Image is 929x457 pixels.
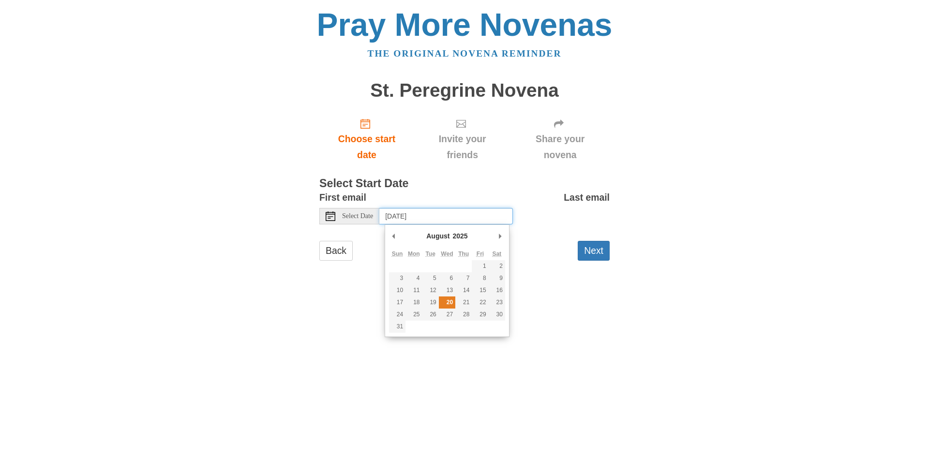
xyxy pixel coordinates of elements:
[389,296,405,309] button: 17
[472,260,488,272] button: 1
[578,241,610,261] button: Next
[422,309,439,321] button: 26
[425,229,451,243] div: August
[564,190,610,206] label: Last email
[389,284,405,296] button: 10
[439,309,455,321] button: 27
[489,284,505,296] button: 16
[439,272,455,284] button: 6
[472,272,488,284] button: 8
[477,251,484,257] abbr: Friday
[455,272,472,284] button: 7
[389,321,405,333] button: 31
[319,177,610,190] h3: Select Start Date
[424,131,501,163] span: Invite your friends
[520,131,600,163] span: Share your novena
[405,284,422,296] button: 11
[392,251,403,257] abbr: Sunday
[458,251,469,257] abbr: Thursday
[422,272,439,284] button: 5
[455,284,472,296] button: 14
[405,296,422,309] button: 18
[451,229,469,243] div: 2025
[319,80,610,101] h1: St. Peregrine Novena
[319,241,353,261] a: Back
[439,296,455,309] button: 20
[422,296,439,309] button: 19
[441,251,453,257] abbr: Wednesday
[425,251,435,257] abbr: Tuesday
[379,208,513,224] input: Use the arrow keys to pick a date
[317,7,613,43] a: Pray More Novenas
[342,213,373,220] span: Select Date
[422,284,439,296] button: 12
[389,272,405,284] button: 3
[489,260,505,272] button: 2
[414,110,510,168] div: Click "Next" to confirm your start date first.
[408,251,420,257] abbr: Monday
[329,131,405,163] span: Choose start date
[489,309,505,321] button: 30
[489,296,505,309] button: 23
[389,229,399,243] button: Previous Month
[319,110,414,168] a: Choose start date
[368,48,562,59] a: The original novena reminder
[405,272,422,284] button: 4
[492,251,501,257] abbr: Saturday
[439,284,455,296] button: 13
[319,190,366,206] label: First email
[489,272,505,284] button: 9
[405,309,422,321] button: 25
[455,296,472,309] button: 21
[389,309,405,321] button: 24
[495,229,505,243] button: Next Month
[455,309,472,321] button: 28
[472,309,488,321] button: 29
[472,284,488,296] button: 15
[510,110,610,168] div: Click "Next" to confirm your start date first.
[472,296,488,309] button: 22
